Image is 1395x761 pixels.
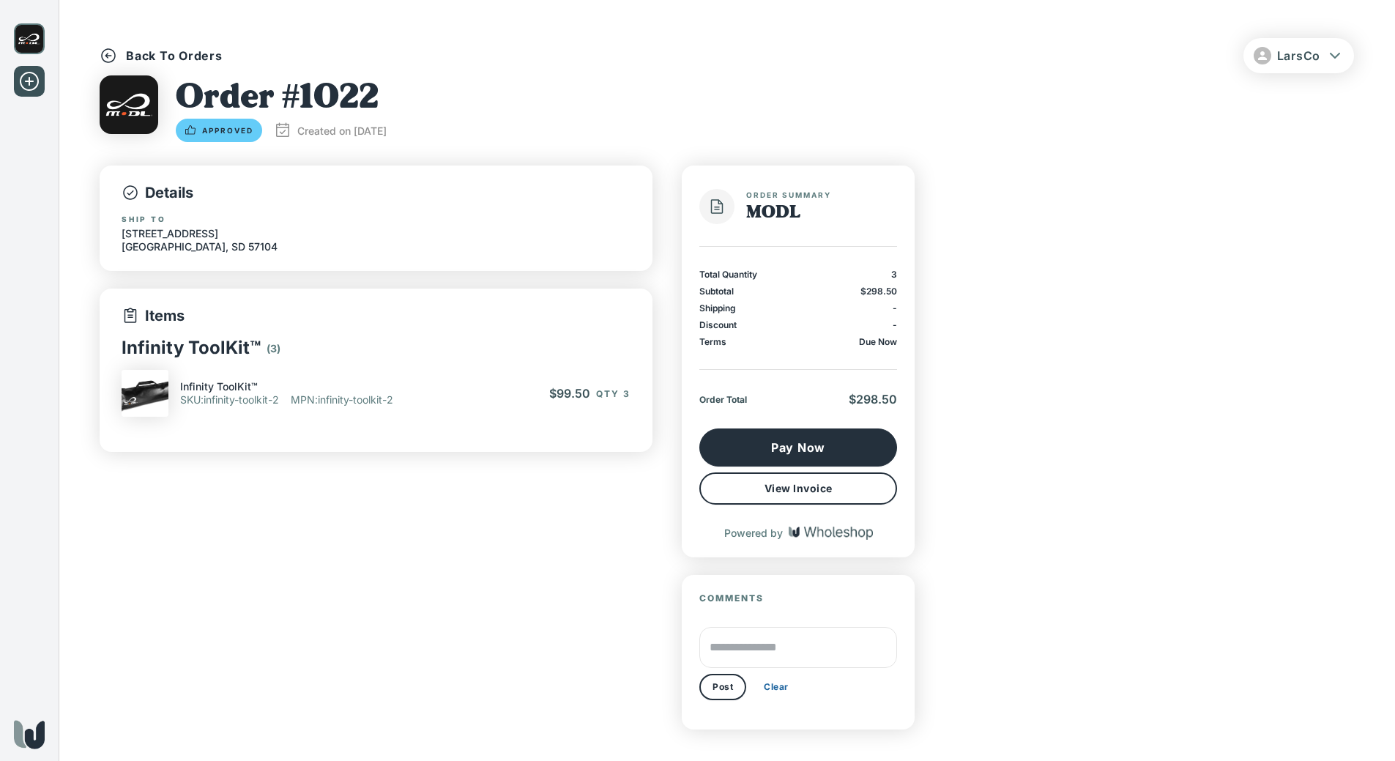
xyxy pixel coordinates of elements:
[122,183,630,202] p: Details
[699,428,897,467] button: Pay Now
[724,527,783,539] p: Powered by
[267,339,280,358] p: ( 3 )
[891,269,897,280] p: 3
[699,319,737,330] p: Discount
[122,240,278,253] p: [GEOGRAPHIC_DATA] , SD 57104
[193,126,262,135] span: Approved
[14,720,45,749] img: Wholeshop logo
[699,472,897,505] button: View Invoice
[893,319,897,330] p: -
[699,674,746,700] button: Post
[699,394,747,405] p: Order Total
[100,47,223,64] button: Back To Orders
[291,393,393,407] p: MPN : infinity-toolkit-2
[699,302,736,313] p: Shipping
[596,388,630,399] span: Qty 3
[122,306,630,325] p: Items
[849,392,897,407] span: $298.50
[789,527,873,540] img: Wholeshop logo
[699,269,757,280] p: Total Quantity
[860,286,897,297] span: $298.50
[176,75,387,119] h1: Order # 1022
[859,336,897,347] p: Due Now
[1277,48,1321,63] span: LarsCo
[549,386,590,401] span: $99.50
[699,593,764,604] span: Comments
[699,286,734,297] p: Subtotal
[746,190,903,199] span: Order Summary
[746,204,903,223] h1: MODL
[180,393,279,407] p: SKU : infinity-toolkit-2
[122,227,278,240] p: [STREET_ADDRESS]
[699,336,726,347] p: Terms
[122,370,168,417] img: a2.png
[122,337,261,358] p: Infinity ToolKit™
[126,48,223,64] p: Back To Orders
[297,123,387,138] p: Created on [DATE]
[14,23,45,54] img: MODL logo
[893,302,897,313] p: -
[180,380,258,393] p: Infinity ToolKit™
[752,675,800,699] button: Clear
[122,214,166,224] label: Ship to
[1243,38,1355,73] button: LarsCo
[100,75,158,134] img: MODL logo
